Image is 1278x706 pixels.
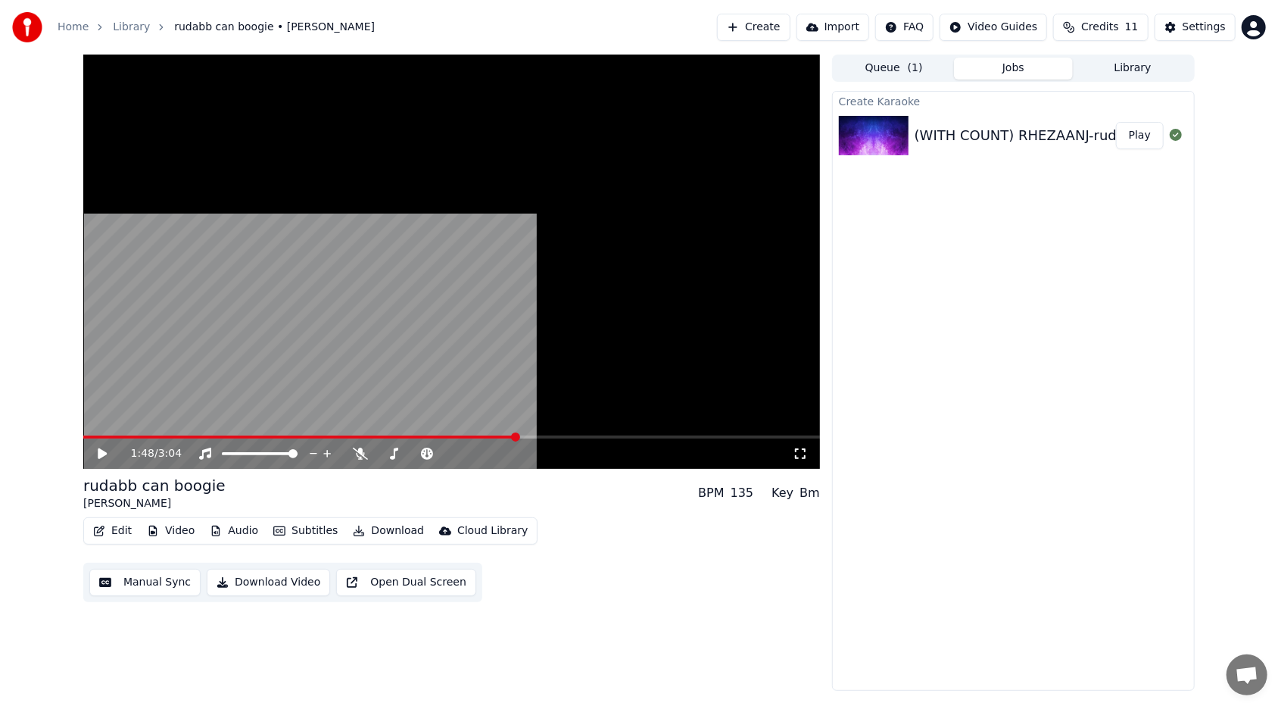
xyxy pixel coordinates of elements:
div: (WITH COUNT) RHEZAANJ-rudabb-25385-V5 [915,125,1213,146]
span: 11 [1125,20,1139,35]
button: Queue [834,58,954,80]
button: Download Video [207,569,330,596]
button: Library [1073,58,1192,80]
div: Bm [800,484,820,502]
span: rudabb can boogie • [PERSON_NAME] [174,20,375,35]
span: ( 1 ) [908,61,923,76]
img: youka [12,12,42,42]
button: Jobs [954,58,1074,80]
div: BPM [698,484,724,502]
button: Download [347,520,430,542]
button: Audio [204,520,264,542]
a: Home [58,20,89,35]
div: Settings [1183,20,1226,35]
nav: breadcrumb [58,20,375,35]
button: Settings [1155,14,1236,41]
button: Play [1116,122,1164,149]
span: 1:48 [131,446,154,461]
span: 3:04 [158,446,182,461]
button: Create [717,14,790,41]
button: Import [796,14,869,41]
button: Video [141,520,201,542]
span: Credits [1081,20,1118,35]
div: Open chat [1227,654,1267,695]
button: Edit [87,520,138,542]
button: FAQ [875,14,934,41]
div: 135 [731,484,754,502]
a: Library [113,20,150,35]
div: rudabb can boogie [83,475,226,496]
button: Video Guides [940,14,1047,41]
button: Manual Sync [89,569,201,596]
div: Create Karaoke [833,92,1194,110]
button: Subtitles [267,520,344,542]
div: / [131,446,167,461]
button: Credits11 [1053,14,1148,41]
div: Key [771,484,793,502]
div: Cloud Library [457,523,528,539]
div: [PERSON_NAME] [83,496,226,511]
button: Open Dual Screen [336,569,476,596]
